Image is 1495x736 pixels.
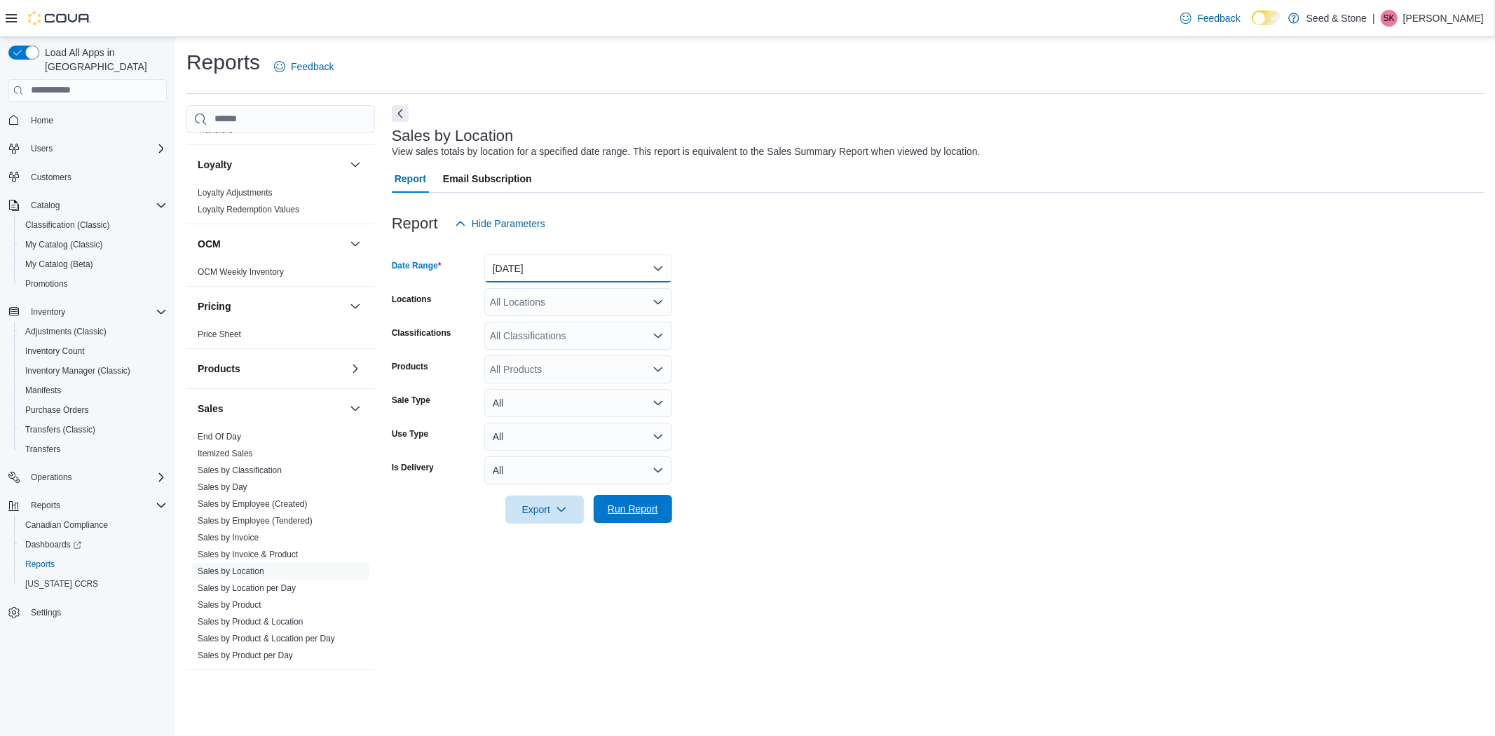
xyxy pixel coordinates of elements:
span: Purchase Orders [20,402,167,418]
button: All [484,423,672,451]
div: Sales [186,428,375,669]
button: Taxes [347,681,364,698]
a: Customers [25,169,77,186]
button: Transfers (Classic) [14,420,172,439]
button: Catalog [3,196,172,215]
span: Classification (Classic) [25,219,110,231]
a: My Catalog (Classic) [20,236,109,253]
button: Reports [25,497,66,514]
a: My Catalog (Beta) [20,256,99,273]
button: Products [198,362,344,376]
span: Hide Parameters [472,217,545,231]
span: My Catalog (Beta) [20,256,167,273]
a: [US_STATE] CCRS [20,575,104,592]
button: Users [3,139,172,158]
span: Report [395,165,426,193]
a: Purchase Orders [20,402,95,418]
span: Inventory Count [25,346,85,357]
a: Price Sheet [198,329,241,339]
p: [PERSON_NAME] [1403,10,1484,27]
button: Loyalty [347,156,364,173]
a: Sales by Product per Day [198,650,293,660]
button: Inventory Count [14,341,172,361]
span: Canadian Compliance [20,517,167,533]
button: Pricing [198,299,344,313]
button: My Catalog (Classic) [14,235,172,254]
span: Loyalty Redemption Values [198,204,299,215]
a: Transfers (Classic) [20,421,101,438]
span: Promotions [20,275,167,292]
nav: Complex example [8,104,167,660]
span: Run Report [608,502,658,516]
button: Open list of options [653,297,664,308]
span: Inventory Count [20,343,167,360]
span: Catalog [31,200,60,211]
a: OCM Weekly Inventory [198,267,284,277]
span: Reports [25,497,167,514]
a: Sales by Invoice [198,533,259,543]
div: Sriram Kumar [1381,10,1398,27]
a: Settings [25,604,67,621]
span: Customers [31,172,71,183]
span: Inventory Manager (Classic) [20,362,167,379]
a: Transfers [198,125,233,135]
span: Sales by Day [198,482,247,493]
button: Operations [3,468,172,487]
span: Classification (Classic) [20,217,167,233]
span: Sales by Employee (Tendered) [198,515,313,526]
a: Feedback [1175,4,1245,32]
span: Reports [20,556,167,573]
span: Catalog [25,197,167,214]
span: Customers [25,168,167,186]
button: Run Report [594,495,672,523]
button: Adjustments (Classic) [14,322,172,341]
button: Inventory [25,304,71,320]
h3: Sales by Location [392,128,514,144]
span: Transfers [25,444,60,455]
span: Home [31,115,53,126]
label: Locations [392,294,432,305]
span: Sales by Invoice & Product [198,549,298,560]
label: Date Range [392,260,442,271]
a: Sales by Day [198,482,247,492]
span: Sales by Product per Day [198,650,293,661]
span: Sales by Location per Day [198,582,296,594]
span: Reports [31,500,60,511]
span: Manifests [25,385,61,396]
span: End Of Day [198,431,241,442]
a: Sales by Invoice & Product [198,550,298,559]
h3: Report [392,215,438,232]
span: Operations [25,469,167,486]
span: Itemized Sales [198,448,253,459]
a: Sales by Product & Location per Day [198,634,335,643]
a: Sales by Product & Location [198,617,303,627]
a: Manifests [20,382,67,399]
button: All [484,389,672,417]
span: Home [25,111,167,129]
a: Loyalty Adjustments [198,188,273,198]
a: End Of Day [198,432,241,442]
p: | [1372,10,1375,27]
span: Email Subscription [443,165,532,193]
span: Adjustments (Classic) [20,323,167,340]
a: Loyalty Redemption Values [198,205,299,214]
span: Loyalty Adjustments [198,187,273,198]
label: Products [392,361,428,372]
input: Dark Mode [1252,11,1281,25]
span: OCM Weekly Inventory [198,266,284,278]
a: Inventory Manager (Classic) [20,362,136,379]
span: Load All Apps in [GEOGRAPHIC_DATA] [39,46,167,74]
h3: Products [198,362,240,376]
button: Catalog [25,197,65,214]
button: Sales [198,402,344,416]
span: Users [31,143,53,154]
button: All [484,456,672,484]
span: Settings [31,607,61,618]
a: Transfers [20,441,66,458]
span: Feedback [291,60,334,74]
span: Transfers (Classic) [20,421,167,438]
span: Price Sheet [198,329,241,340]
span: Transfers [20,441,167,458]
button: Purchase Orders [14,400,172,420]
span: SK [1384,10,1395,27]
